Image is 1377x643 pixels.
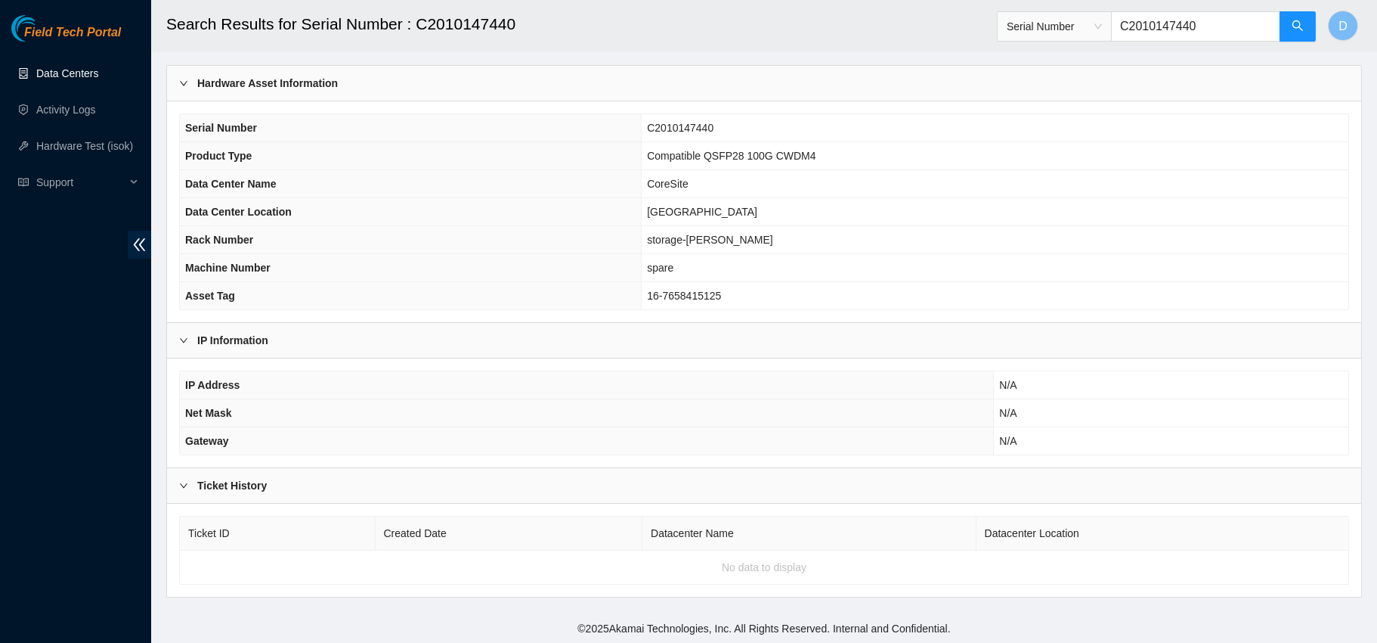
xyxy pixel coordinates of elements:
[976,517,1349,551] th: Datacenter Location
[185,206,292,218] span: Data Center Location
[1280,11,1316,42] button: search
[24,26,121,40] span: Field Tech Portal
[647,234,773,246] span: storage-[PERSON_NAME]
[179,336,188,345] span: right
[647,150,815,162] span: Compatible QSFP28 100G CWDM4
[647,122,713,134] span: C2010147440
[185,262,271,274] span: Machine Number
[647,178,688,190] span: CoreSite
[179,79,188,88] span: right
[128,231,151,259] span: double-left
[647,206,757,218] span: [GEOGRAPHIC_DATA]
[185,234,253,246] span: Rack Number
[18,177,29,188] span: read
[1328,11,1358,41] button: D
[999,407,1017,419] span: N/A
[185,122,257,134] span: Serial Number
[1292,20,1304,34] span: search
[642,517,976,551] th: Datacenter Name
[185,178,277,190] span: Data Center Name
[36,67,98,79] a: Data Centers
[167,323,1361,358] div: IP Information
[36,167,125,197] span: Support
[167,468,1361,503] div: Ticket History
[11,15,76,42] img: Akamai Technologies
[180,517,376,551] th: Ticket ID
[999,379,1017,391] span: N/A
[197,75,338,92] b: Hardware Asset Information
[197,332,268,349] b: IP Information
[647,290,721,302] span: 16-7658415125
[1007,15,1102,38] span: Serial Number
[167,66,1361,101] div: Hardware Asset Information
[1338,17,1348,36] span: D
[36,140,133,152] a: Hardware Test (isok)
[185,290,235,302] span: Asset Tag
[179,481,188,490] span: right
[376,517,643,551] th: Created Date
[185,435,229,447] span: Gateway
[180,551,1349,585] td: No data to display
[197,477,267,494] b: Ticket History
[36,104,96,116] a: Activity Logs
[11,27,121,47] a: Akamai TechnologiesField Tech Portal
[999,435,1017,447] span: N/A
[1111,11,1280,42] input: Enter text here...
[185,150,252,162] span: Product Type
[647,262,673,274] span: spare
[185,379,240,391] span: IP Address
[185,407,231,419] span: Net Mask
